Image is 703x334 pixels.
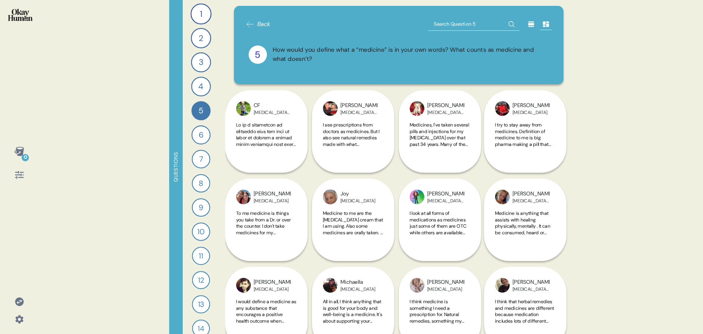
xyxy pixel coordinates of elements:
[410,122,470,250] span: Medicines, I've taken several pills and injections for my [MEDICAL_DATA] over that past 34 years....
[236,210,297,300] span: To me medicine is things you take from a Dr. or over the counter. I don't take medicines for my [...
[192,271,210,289] div: 12
[513,190,550,198] div: [PERSON_NAME]
[236,278,251,293] img: profilepic_9297583127008802.jpg
[190,3,211,24] div: 1
[341,198,376,204] div: [MEDICAL_DATA]
[257,20,271,29] span: Back
[495,122,555,205] span: I try to stay away from medicines. Definition of medicine to me is big pharma making a pill that ...
[495,278,510,293] img: profilepic_24151401324525458.jpg
[410,278,424,293] img: profilepic_24558042217121832.jpg
[495,101,510,116] img: profilepic_9426879020747410.jpg
[427,110,464,115] div: [MEDICAL_DATA] + [MEDICAL_DATA]
[191,52,211,73] div: 3
[495,210,555,287] span: Medicine is anything that assists with healing physically, mentally . It can be consumed, heard o...
[427,190,464,198] div: [PERSON_NAME]
[249,45,267,64] div: 5
[323,190,338,204] img: profilepic_23939914122294493.jpg
[273,45,549,64] div: How would you define what a “medicine” is in your own words? What counts as medicine and what doe...
[427,198,464,204] div: [MEDICAL_DATA] + [MEDICAL_DATA]
[427,102,464,110] div: [PERSON_NAME]
[513,286,550,292] div: [MEDICAL_DATA] + [MEDICAL_DATA]
[323,278,338,293] img: profilepic_24772026865730881.jpg
[191,77,211,96] div: 4
[191,101,211,120] div: 5
[323,101,338,116] img: profilepic_9364341813667065.jpg
[427,278,464,286] div: [PERSON_NAME]
[254,102,291,110] div: CF
[341,278,376,286] div: Michaella
[410,210,468,287] span: I look at all forms of medications as medicines just some of them are OTC while others are availa...
[192,150,211,169] div: 7
[254,190,291,198] div: [PERSON_NAME]
[513,198,550,204] div: [MEDICAL_DATA] + [MEDICAL_DATA]
[22,154,29,161] div: 0
[254,110,291,115] div: [MEDICAL_DATA] + [MEDICAL_DATA]
[236,190,251,204] img: profilepic_29815539548061283.jpg
[192,295,210,313] div: 13
[410,190,424,204] img: profilepic_30308139505466171.jpg
[192,247,210,265] div: 11
[192,223,210,241] div: 10
[427,286,464,292] div: [MEDICAL_DATA]
[192,174,210,192] div: 8
[341,286,376,292] div: [MEDICAL_DATA]
[191,28,211,48] div: 2
[428,18,520,31] input: Search Question 5
[323,210,383,294] span: Medicine to me are the [MEDICAL_DATA] cream that I am using. Also some medicines are orally taken...
[410,101,424,116] img: profilepic_29915731488074230.jpg
[254,286,291,292] div: [MEDICAL_DATA]
[341,110,377,115] div: [MEDICAL_DATA] + [MEDICAL_DATA]
[8,9,33,21] img: okayhuman.3b1b6348.png
[323,122,383,263] span: I see prescriptions from doctors as medicines. But I also see natural remedies made with what [DE...
[254,198,291,204] div: [MEDICAL_DATA]
[192,198,210,217] div: 9
[513,278,550,286] div: [PERSON_NAME]
[254,278,291,286] div: [PERSON_NAME]
[513,102,550,110] div: [PERSON_NAME]
[236,101,251,116] img: profilepic_30276985928616607.jpg
[191,125,211,144] div: 6
[495,190,510,204] img: profilepic_10045691865468499.jpg
[513,110,550,115] div: [MEDICAL_DATA]
[341,190,376,198] div: Joy
[341,102,377,110] div: [PERSON_NAME]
